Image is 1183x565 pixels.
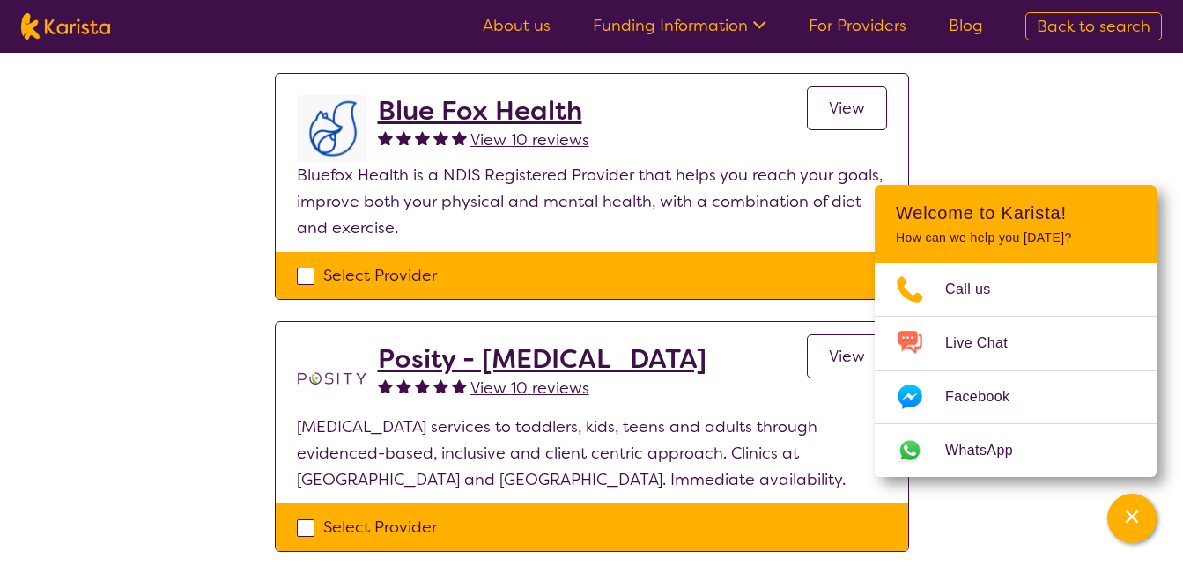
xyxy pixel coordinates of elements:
a: Funding Information [593,15,766,36]
img: fullstar [452,378,467,393]
div: Channel Menu [875,185,1157,477]
a: Web link opens in a new tab. [875,424,1157,477]
a: View [807,334,887,378]
img: fullstar [433,378,448,393]
span: Back to search [1037,16,1150,37]
img: fullstar [433,130,448,145]
img: fullstar [378,130,393,145]
span: View 10 reviews [470,378,589,399]
a: For Providers [809,15,906,36]
span: View [829,98,865,119]
img: t1bslo80pcylnzwjhndq.png [297,343,367,414]
span: View [829,346,865,367]
img: fullstar [415,378,430,393]
img: fullstar [452,130,467,145]
span: View 10 reviews [470,129,589,150]
img: lyehhyr6avbivpacwqcf.png [297,95,367,162]
a: View [807,86,887,130]
img: fullstar [396,378,411,393]
button: Channel Menu [1107,494,1157,543]
a: Blue Fox Health [378,95,589,127]
a: Blog [949,15,983,36]
p: [MEDICAL_DATA] services to toddlers, kids, teens and adults through evidenced-based, inclusive an... [297,414,887,493]
img: Karista logo [21,13,110,40]
span: WhatsApp [945,437,1034,464]
span: Live Chat [945,330,1029,356]
a: View 10 reviews [470,375,589,401]
span: Facebook [945,384,1031,410]
img: fullstar [415,130,430,145]
a: View 10 reviews [470,127,589,153]
img: fullstar [378,378,393,393]
span: Call us [945,276,1012,303]
a: Back to search [1025,12,1162,40]
h2: Welcome to Karista! [896,202,1135,224]
img: fullstar [396,130,411,145]
p: How can we help you [DATE]? [896,231,1135,246]
p: Bluefox Health is a NDIS Registered Provider that helps you reach your goals, improve both your p... [297,162,887,241]
a: About us [483,15,551,36]
a: Posity - [MEDICAL_DATA] [378,343,706,375]
ul: Choose channel [875,263,1157,477]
